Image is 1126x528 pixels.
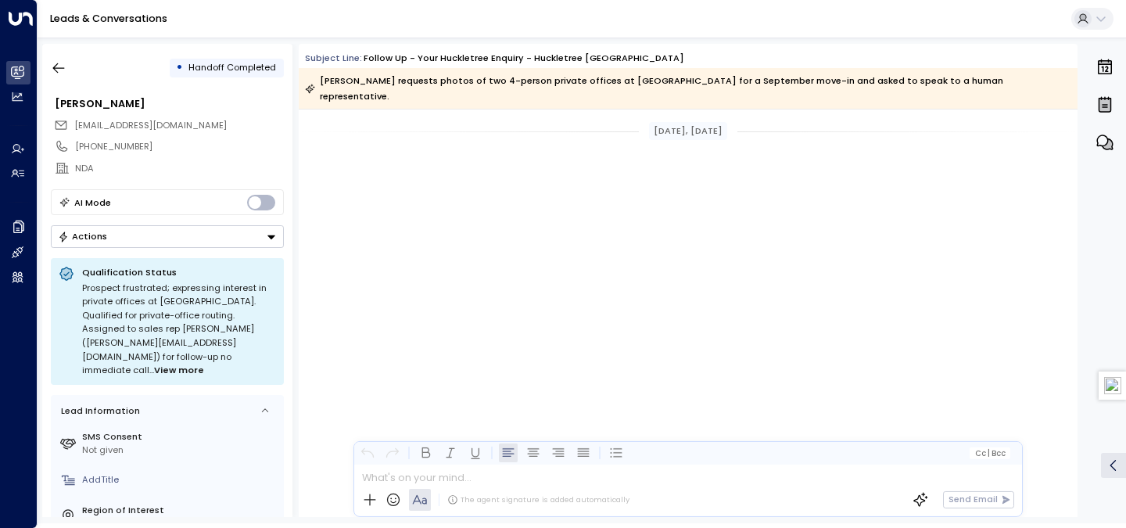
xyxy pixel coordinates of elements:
div: Prospect frustrated; expressing interest in private offices at [GEOGRAPHIC_DATA]. Qualified for p... [82,282,276,378]
span: Subject Line: [305,52,362,64]
div: AI Mode [74,195,111,210]
div: Actions [58,231,107,242]
div: • [176,56,183,79]
p: Qualification Status [82,266,276,278]
span: Handoff Completed [188,61,276,74]
span: | [988,449,990,458]
a: Leads & Conversations [50,12,167,25]
div: Follow up - Your Huckletree Enquiry - Huckletree [GEOGRAPHIC_DATA] [364,52,684,65]
span: View more [154,364,204,378]
button: Actions [51,225,284,248]
span: sorchaa@me.com [74,119,227,132]
label: SMS Consent [82,430,278,444]
div: The agent signature is added automatically [447,494,629,505]
button: Redo [383,444,402,462]
div: NDA [75,162,283,175]
div: [PERSON_NAME] [55,96,283,111]
label: Region of Interest [82,504,278,517]
button: Undo [358,444,377,462]
div: Button group with a nested menu [51,225,284,248]
div: [PERSON_NAME] requests photos of two 4-person private offices at [GEOGRAPHIC_DATA] for a Septembe... [305,73,1070,104]
div: [PHONE_NUMBER] [75,140,283,153]
div: [DATE], [DATE] [649,122,728,140]
span: Cc Bcc [975,449,1006,458]
div: Lead Information [56,404,140,418]
div: Not given [82,444,278,457]
div: AddTitle [82,473,278,487]
button: Cc|Bcc [970,447,1010,459]
span: [EMAIL_ADDRESS][DOMAIN_NAME] [74,119,227,131]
